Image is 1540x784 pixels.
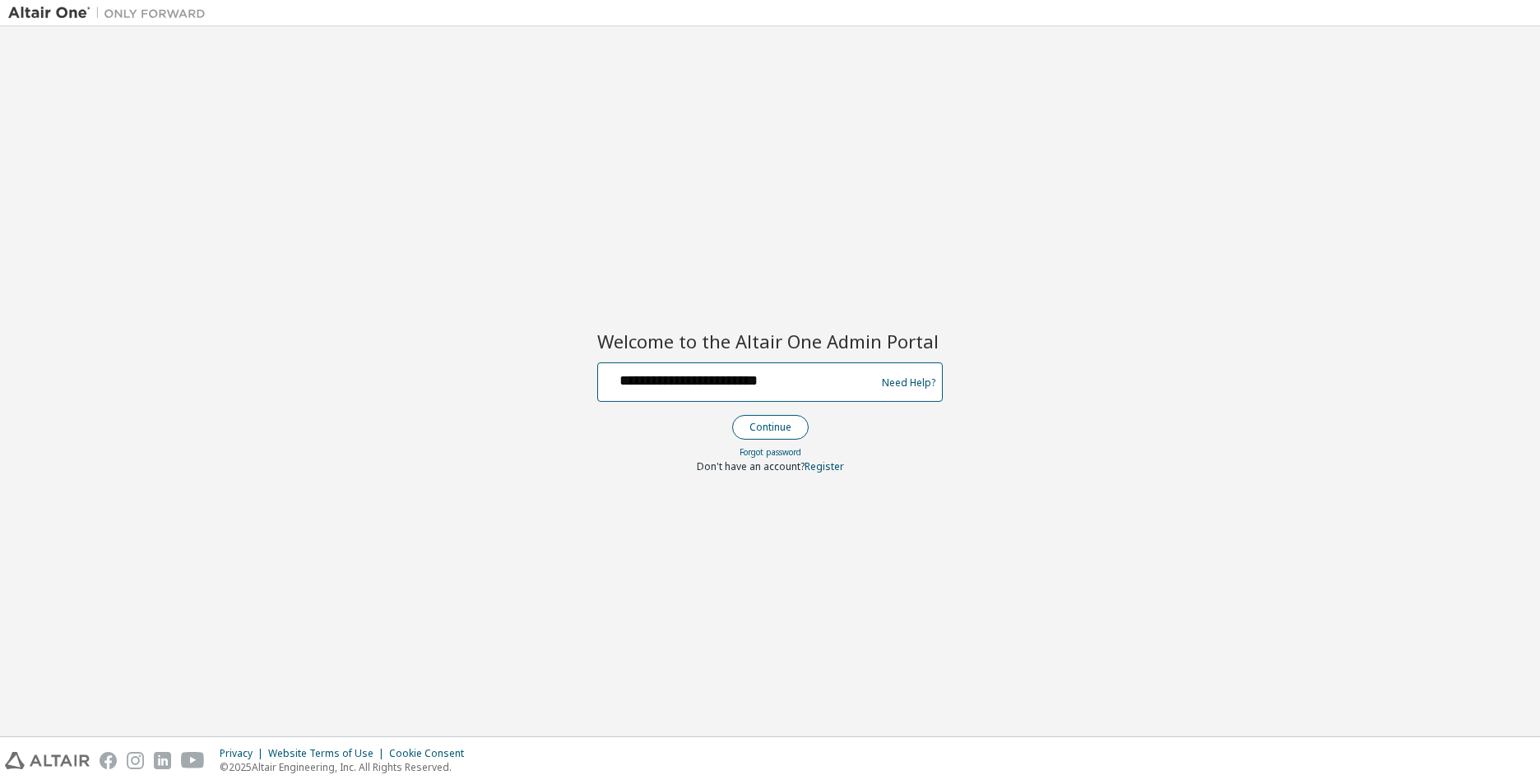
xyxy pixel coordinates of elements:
div: Privacy [220,747,268,760]
img: youtube.svg [181,752,205,769]
img: Altair One [8,5,214,21]
h2: Welcome to the Altair One Admin Portal [597,330,943,353]
img: linkedin.svg [154,752,171,769]
img: altair_logo.svg [5,752,90,769]
div: Website Terms of Use [268,747,389,760]
a: Forgot password [740,446,801,458]
div: Cookie Consent [389,747,474,760]
img: instagram.svg [127,752,144,769]
button: Continue [732,415,809,440]
a: Register [805,459,844,473]
span: Don't have an account? [697,459,805,473]
img: facebook.svg [100,752,117,769]
p: © 2025 Altair Engineering, Inc. All Rights Reserved. [220,760,474,774]
a: Need Help? [882,382,935,383]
